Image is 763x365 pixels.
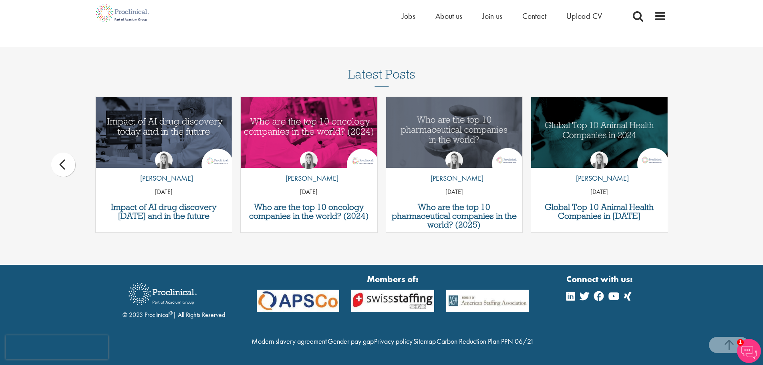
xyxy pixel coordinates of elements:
[345,290,440,312] img: APSCo
[245,203,373,220] a: Who are the top 10 oncology companies in the world? (2024)
[241,188,377,197] p: [DATE]
[531,97,668,168] img: Global Top 10 Animal Health Companies in 2024
[51,153,75,177] div: prev
[425,151,483,188] a: Hannah Burke [PERSON_NAME]
[566,273,634,285] strong: Connect with us:
[737,339,744,346] span: 1
[590,151,608,169] img: Hannah Burke
[328,337,374,346] a: Gender pay gap
[435,11,462,21] a: About us
[386,188,523,197] p: [DATE]
[155,151,173,169] img: Hannah Burke
[348,67,415,87] h3: Latest Posts
[123,277,225,320] div: © 2023 Proclinical | All Rights Reserved
[402,11,415,21] a: Jobs
[251,290,346,312] img: APSCo
[96,97,232,168] img: AI in drug discovery
[374,337,413,346] a: Privacy policy
[413,337,436,346] a: Sitemap
[252,337,327,346] a: Modern slavery agreement
[531,97,668,168] a: Link to a post
[386,97,523,168] a: Link to a post
[522,11,546,21] a: Contact
[535,203,664,220] a: Global Top 10 Animal Health Companies in [DATE]
[390,203,519,229] a: Who are the top 10 pharmaceutical companies in the world? (2025)
[482,11,502,21] a: Join us
[96,188,232,197] p: [DATE]
[169,310,173,316] sup: ®
[570,173,629,184] p: [PERSON_NAME]
[570,151,629,188] a: Hannah Burke [PERSON_NAME]
[440,290,535,312] img: APSCo
[257,273,529,285] strong: Members of:
[737,339,761,363] img: Chatbot
[531,188,668,197] p: [DATE]
[134,173,193,184] p: [PERSON_NAME]
[300,151,318,169] img: Hannah Burke
[241,97,377,168] a: Link to a post
[566,11,602,21] a: Upload CV
[280,173,338,184] p: [PERSON_NAME]
[96,97,232,168] a: Link to a post
[123,277,203,311] img: Proclinical Recruitment
[134,151,193,188] a: Hannah Burke [PERSON_NAME]
[100,203,228,220] a: Impact of AI drug discovery [DATE] and in the future
[280,151,338,188] a: Hannah Burke [PERSON_NAME]
[386,97,523,168] img: Top 10 pharmaceutical companies in the world 2025
[437,337,534,346] a: Carbon Reduction Plan PPN 06/21
[425,173,483,184] p: [PERSON_NAME]
[445,151,463,169] img: Hannah Burke
[6,335,108,359] iframe: reCAPTCHA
